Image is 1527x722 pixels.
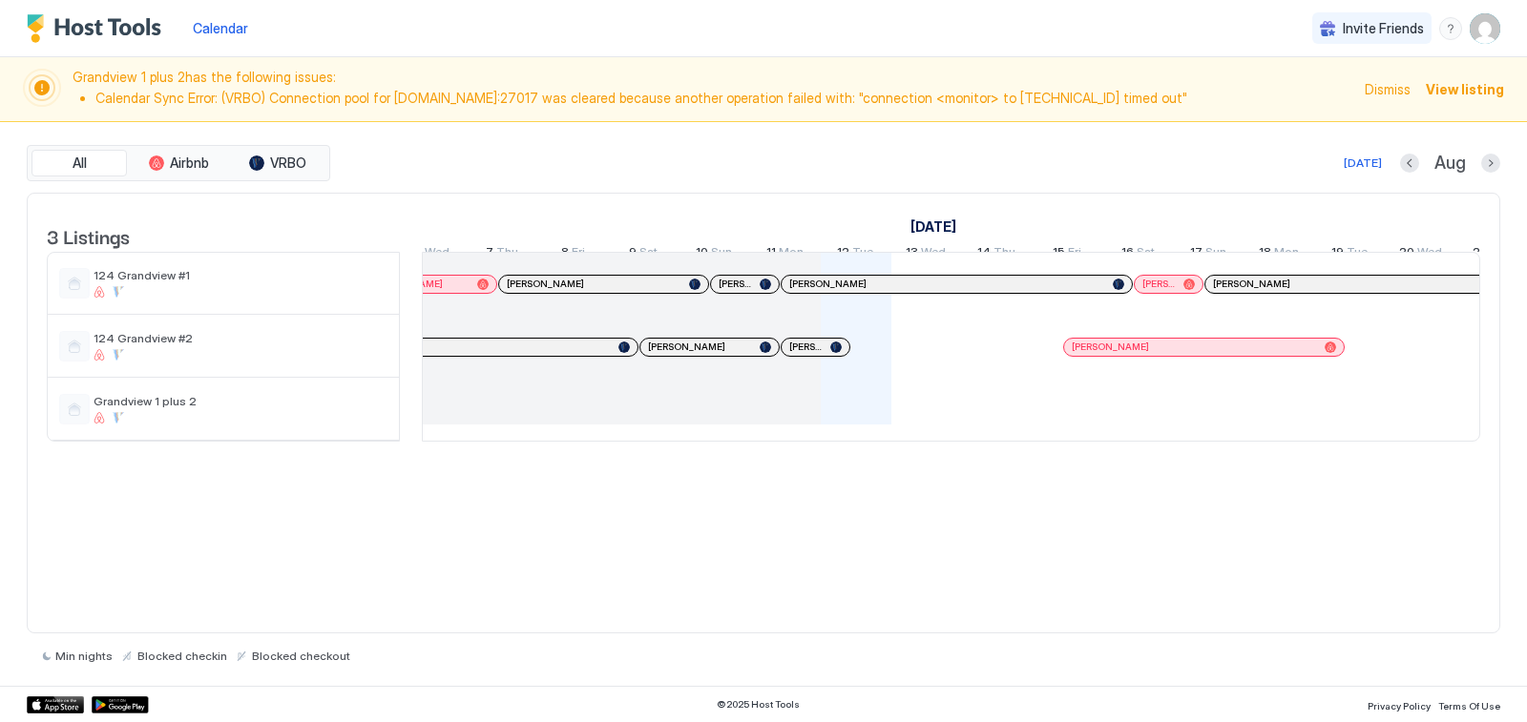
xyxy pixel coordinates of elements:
a: August 21, 2025 [1468,240,1515,268]
button: VRBO [230,150,325,176]
span: Mon [779,244,804,264]
button: Previous month [1400,154,1419,173]
span: 8 [561,244,569,264]
span: [PERSON_NAME] [719,278,752,290]
span: Grandview 1 plus 2 [94,394,387,408]
span: 12 [837,244,849,264]
span: Tue [852,244,873,264]
span: 124 Grandview #1 [94,268,387,282]
span: Airbnb [170,155,209,172]
a: August 18, 2025 [1254,240,1304,268]
span: Calendar [193,20,248,36]
span: Wed [1417,244,1442,264]
button: Airbnb [131,150,226,176]
span: Tue [1347,244,1368,264]
span: Mon [1274,244,1299,264]
button: [DATE] [1341,152,1385,175]
button: All [31,150,127,176]
span: VRBO [270,155,306,172]
span: 20 [1399,244,1414,264]
span: 19 [1331,244,1344,264]
span: © 2025 Host Tools [717,698,800,711]
a: August 17, 2025 [1185,240,1231,268]
a: Google Play Store [92,696,149,713]
span: Fri [1068,244,1081,264]
div: menu [1439,17,1462,40]
span: All [73,155,87,172]
span: Sun [711,244,732,264]
span: [PERSON_NAME] [648,340,725,353]
div: tab-group [27,145,330,181]
div: Dismiss [1365,79,1411,99]
div: [DATE] [1344,155,1382,172]
a: August 1, 2025 [906,213,961,240]
div: View listing [1426,79,1504,99]
span: [PERSON_NAME] [1072,340,1149,353]
span: Terms Of Use [1438,700,1500,712]
span: 13 [906,244,918,264]
a: Host Tools Logo [27,14,170,43]
span: [PERSON_NAME] [507,278,584,290]
span: Blocked checkin [137,649,227,663]
span: Privacy Policy [1368,700,1431,712]
span: Thu [994,244,1015,264]
a: August 10, 2025 [691,240,737,268]
a: Calendar [193,18,248,38]
span: Sun [1205,244,1226,264]
a: August 16, 2025 [1117,240,1160,268]
a: August 13, 2025 [901,240,951,268]
span: Min nights [55,649,113,663]
span: Aug [1434,153,1466,175]
span: [PERSON_NAME] [1142,278,1176,290]
span: Fri [572,244,585,264]
span: 7 [486,244,493,264]
span: Invite Friends [1343,20,1424,37]
a: App Store [27,696,84,713]
a: Privacy Policy [1368,694,1431,714]
li: Calendar Sync Error: (VRBO) Connection pool for [DOMAIN_NAME]:27017 was cleared because another o... [95,90,1353,107]
a: August 6, 2025 [409,240,454,268]
a: August 11, 2025 [762,240,808,268]
a: August 14, 2025 [973,240,1020,268]
a: August 9, 2025 [624,240,662,268]
span: [PERSON_NAME] [789,278,867,290]
a: August 8, 2025 [556,240,590,268]
div: User profile [1470,13,1500,44]
a: August 20, 2025 [1394,240,1447,268]
a: August 12, 2025 [832,240,878,268]
span: 17 [1190,244,1203,264]
span: 3 Listings [47,221,130,250]
span: Grandview 1 plus 2 has the following issues: [73,69,1353,110]
span: Thu [496,244,518,264]
span: Wed [921,244,946,264]
a: Terms Of Use [1438,694,1500,714]
a: August 15, 2025 [1048,240,1086,268]
span: Sat [1137,244,1155,264]
span: 11 [766,244,776,264]
span: Sat [639,244,658,264]
span: Wed [425,244,450,264]
span: 10 [696,244,708,264]
span: 9 [629,244,637,264]
span: [PERSON_NAME] [1213,278,1290,290]
button: Next month [1481,154,1500,173]
span: Blocked checkout [252,649,350,663]
span: [PERSON_NAME] [789,340,823,353]
span: 21 [1473,244,1485,264]
a: August 7, 2025 [481,240,523,268]
a: August 19, 2025 [1327,240,1372,268]
span: 124 Grandview #2 [94,331,387,345]
span: 16 [1121,244,1134,264]
span: 15 [1053,244,1065,264]
span: 18 [1259,244,1271,264]
span: 14 [977,244,991,264]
